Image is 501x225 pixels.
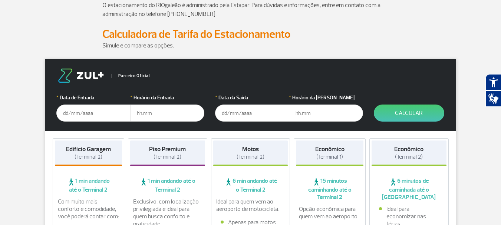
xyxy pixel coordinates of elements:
[75,153,102,161] span: (Terminal 2)
[289,94,363,102] label: Horário da [PERSON_NAME]
[395,153,423,161] span: (Terminal 2)
[56,105,131,122] input: dd/mm/aaaa
[130,105,204,122] input: hh:mm
[154,153,181,161] span: (Terminal 2)
[394,145,423,153] strong: Econômico
[237,153,264,161] span: (Terminal 2)
[130,177,205,193] span: 1 min andando até o Terminal 2
[66,145,111,153] strong: Edifício Garagem
[213,177,288,193] span: 6 min andando até o Terminal 2
[55,177,122,193] span: 1 min andando até o Terminal 2
[374,105,444,122] button: Calcular
[215,105,289,122] input: dd/mm/aaaa
[215,94,289,102] label: Data da Saída
[299,205,360,220] p: Opção econômica para quem vem ao aeroporto.
[130,94,204,102] label: Horário da Entrada
[242,145,259,153] strong: Motos
[485,74,501,107] div: Plugin de acessibilidade da Hand Talk.
[372,177,446,201] span: 6 minutos de caminhada até o [GEOGRAPHIC_DATA]
[102,41,399,50] p: Simule e compare as opções.
[316,153,343,161] span: (Terminal 1)
[149,145,186,153] strong: Piso Premium
[485,90,501,107] button: Abrir tradutor de língua de sinais.
[102,27,399,41] h2: Calculadora de Tarifa do Estacionamento
[112,74,150,78] span: Parceiro Oficial
[216,198,285,213] p: Ideal para quem vem ao aeroporto de motocicleta.
[296,177,363,201] span: 15 minutos caminhando até o Terminal 2
[58,198,119,220] p: Com muito mais conforto e comodidade, você poderá contar com:
[315,145,345,153] strong: Econômico
[485,74,501,90] button: Abrir recursos assistivos.
[56,69,105,83] img: logo-zul.png
[289,105,363,122] input: hh:mm
[56,94,131,102] label: Data de Entrada
[102,1,399,19] p: O estacionamento do RIOgaleão é administrado pela Estapar. Para dúvidas e informações, entre em c...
